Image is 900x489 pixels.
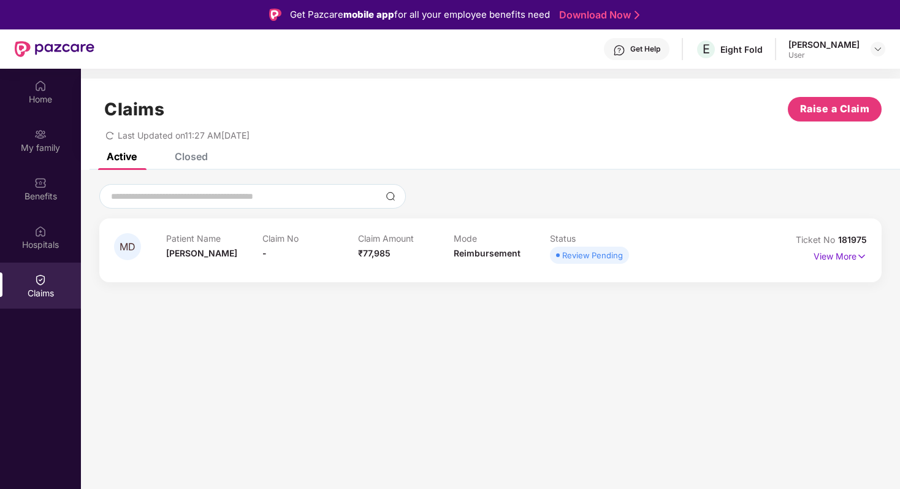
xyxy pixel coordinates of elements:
[788,39,860,50] div: [PERSON_NAME]
[175,150,208,163] div: Closed
[550,233,646,244] p: Status
[118,130,250,141] span: Last Updated on 11:27 AM[DATE]
[562,249,623,261] div: Review Pending
[630,44,660,54] div: Get Help
[269,9,281,21] img: Logo
[166,233,262,244] p: Patient Name
[613,44,625,56] img: svg+xml;base64,PHN2ZyBpZD0iSGVscC0zMngzMiIgeG1sbnM9Imh0dHA6Ly93d3cudzMub3JnLzIwMDAvc3ZnIiB3aWR0aD...
[358,248,391,258] span: ₹77,985
[34,80,47,92] img: svg+xml;base64,PHN2ZyBpZD0iSG9tZSIgeG1sbnM9Imh0dHA6Ly93d3cudzMub3JnLzIwMDAvc3ZnIiB3aWR0aD0iMjAiIG...
[788,50,860,60] div: User
[15,41,94,57] img: New Pazcare Logo
[290,7,550,22] div: Get Pazcare for all your employee benefits need
[262,233,358,244] p: Claim No
[386,191,395,201] img: svg+xml;base64,PHN2ZyBpZD0iU2VhcmNoLTMyeDMyIiB4bWxucz0iaHR0cDovL3d3dy53My5vcmcvMjAwMC9zdmciIHdpZH...
[262,248,267,258] span: -
[454,233,549,244] p: Mode
[34,274,47,286] img: svg+xml;base64,PHN2ZyBpZD0iQ2xhaW0iIHhtbG5zPSJodHRwOi8vd3d3LnczLm9yZy8yMDAwL3N2ZyIgd2lkdGg9IjIwIi...
[34,225,47,237] img: svg+xml;base64,PHN2ZyBpZD0iSG9zcGl0YWxzIiB4bWxucz0iaHR0cDovL3d3dy53My5vcmcvMjAwMC9zdmciIHdpZHRoPS...
[635,9,639,21] img: Stroke
[166,248,237,258] span: [PERSON_NAME]
[120,242,135,252] span: MD
[856,250,867,263] img: svg+xml;base64,PHN2ZyB4bWxucz0iaHR0cDovL3d3dy53My5vcmcvMjAwMC9zdmciIHdpZHRoPSIxNyIgaGVpZ2h0PSIxNy...
[720,44,763,55] div: Eight Fold
[873,44,883,54] img: svg+xml;base64,PHN2ZyBpZD0iRHJvcGRvd24tMzJ4MzIiIHhtbG5zPSJodHRwOi8vd3d3LnczLm9yZy8yMDAwL3N2ZyIgd2...
[107,150,137,163] div: Active
[34,177,47,189] img: svg+xml;base64,PHN2ZyBpZD0iQmVuZWZpdHMiIHhtbG5zPSJodHRwOi8vd3d3LnczLm9yZy8yMDAwL3N2ZyIgd2lkdGg9Ij...
[788,97,882,121] button: Raise a Claim
[34,128,47,141] img: svg+xml;base64,PHN2ZyB3aWR0aD0iMjAiIGhlaWdodD0iMjAiIHZpZXdCb3g9IjAgMCAyMCAyMCIgZmlsbD0ibm9uZSIgeG...
[814,247,867,263] p: View More
[703,42,710,56] span: E
[559,9,636,21] a: Download Now
[358,233,454,244] p: Claim Amount
[838,234,867,245] span: 181975
[800,101,870,117] span: Raise a Claim
[454,248,521,258] span: Reimbursement
[104,99,164,120] h1: Claims
[343,9,394,20] strong: mobile app
[105,130,114,141] span: redo
[796,234,838,245] span: Ticket No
